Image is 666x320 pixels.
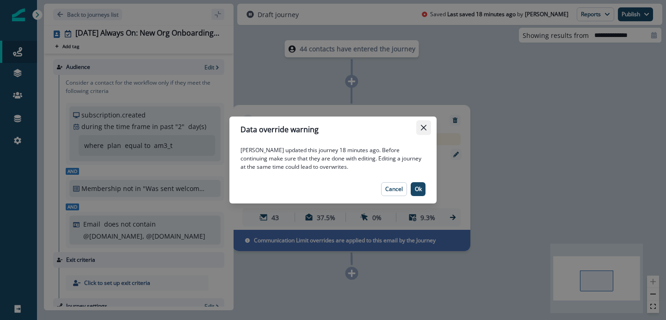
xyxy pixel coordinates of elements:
[240,124,319,135] p: Data override warning
[415,186,422,192] p: Ok
[385,186,403,192] p: Cancel
[411,182,425,196] button: Ok
[381,182,407,196] button: Cancel
[416,120,431,135] button: Close
[240,146,425,171] p: [PERSON_NAME] updated this journey 18 minutes ago. Before continuing make sure that they are done...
